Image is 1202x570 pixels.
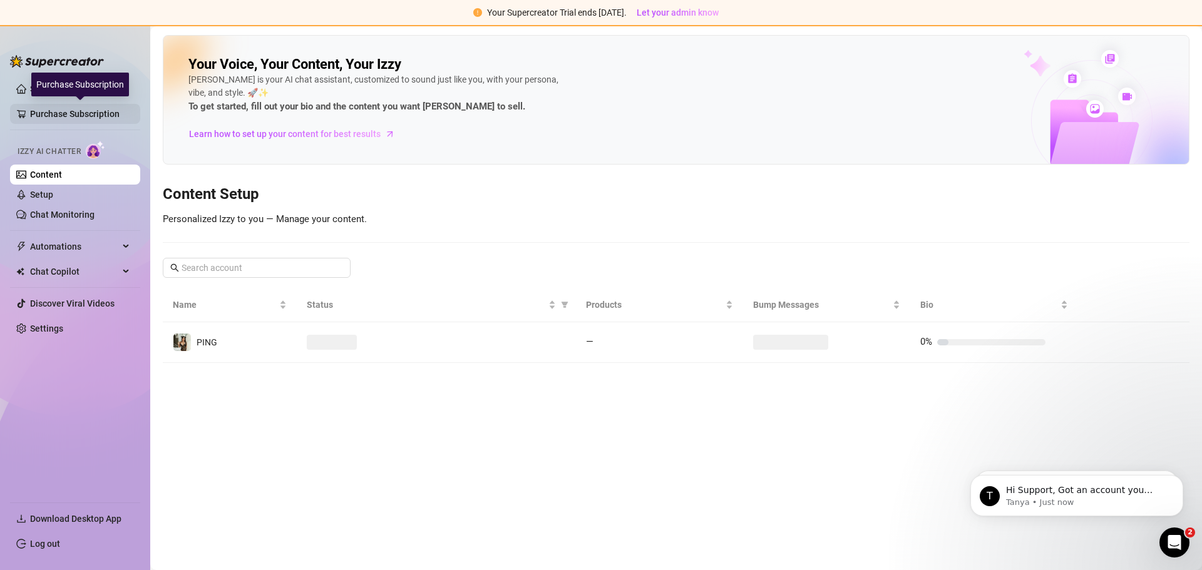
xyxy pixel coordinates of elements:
[1185,527,1195,537] span: 2
[10,55,104,68] img: logo-BBDzfeDw.svg
[188,101,525,112] strong: To get started, fill out your bio and the content you want [PERSON_NAME] to sell.
[1159,527,1189,557] iframe: Intercom live chat
[952,449,1202,536] iframe: Intercom notifications message
[297,288,576,322] th: Status
[561,301,568,308] span: filter
[30,84,53,94] a: Setup
[995,36,1189,164] img: ai-chatter-content-library-cLFOSyPT.png
[189,127,381,141] span: Learn how to set up your content for best results
[910,288,1077,322] th: Bio
[163,185,1189,205] h3: Content Setup
[86,141,105,159] img: AI Chatter
[586,298,723,312] span: Products
[30,323,63,333] a: Settings
[30,539,60,549] a: Log out
[188,124,404,144] a: Learn how to set up your content for best results
[30,190,53,200] a: Setup
[920,298,1057,312] span: Bio
[31,73,129,96] div: Purchase Subscription
[182,261,333,275] input: Search account
[753,298,890,312] span: Bump Messages
[197,337,217,347] span: PING
[632,5,724,20] button: Let your admin know
[30,262,119,282] span: Chat Copilot
[173,298,277,312] span: Name
[637,8,719,18] span: Let your admin know
[188,73,564,115] div: [PERSON_NAME] is your AI chat assistant, customized to sound just like you, with your persona, vi...
[307,298,546,312] span: Status
[16,267,24,276] img: Chat Copilot
[30,298,115,308] a: Discover Viral Videos
[558,295,571,314] span: filter
[487,8,627,18] span: Your Supercreator Trial ends [DATE].
[163,213,367,225] span: Personalized Izzy to you — Manage your content.
[586,336,593,347] span: —
[576,288,743,322] th: Products
[163,288,297,322] th: Name
[30,210,95,220] a: Chat Monitoring
[384,128,396,140] span: arrow-right
[16,242,26,252] span: thunderbolt
[18,146,81,158] span: Izzy AI Chatter
[30,104,130,124] a: Purchase Subscription
[30,170,62,180] a: Content
[920,336,932,347] span: 0%
[743,288,910,322] th: Bump Messages
[473,8,482,17] span: exclamation-circle
[170,263,179,272] span: search
[30,514,121,524] span: Download Desktop App
[188,56,401,73] h2: Your Voice, Your Content, Your Izzy
[16,514,26,524] span: download
[30,237,119,257] span: Automations
[173,333,191,351] img: PING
